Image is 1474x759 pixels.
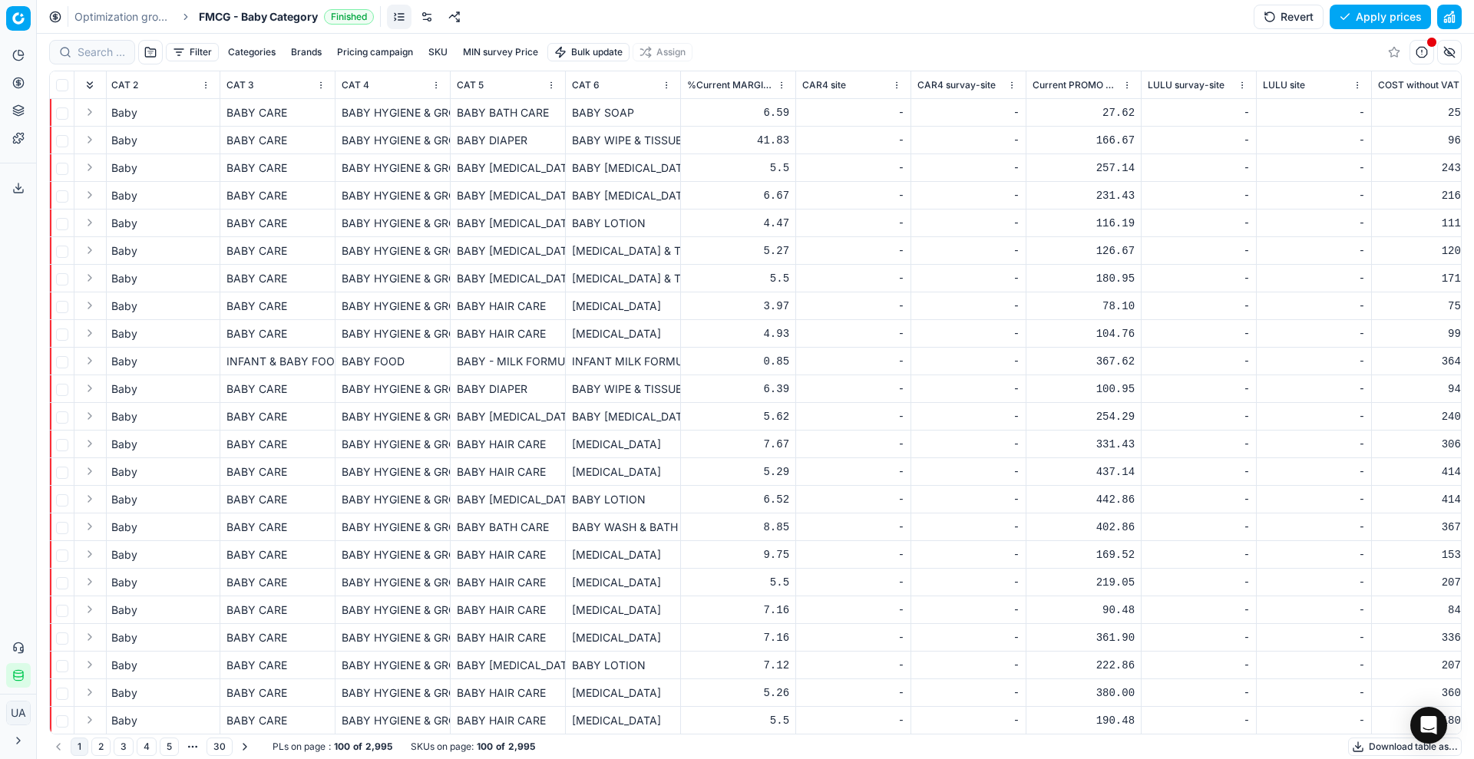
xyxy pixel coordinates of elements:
div: - [802,575,904,590]
button: SKU [422,43,454,61]
div: 4.47 [687,216,789,231]
button: Expand [81,434,99,453]
div: - [1148,216,1250,231]
div: BABY [MEDICAL_DATA] [457,160,559,176]
div: 6.39 [687,381,789,397]
div: Baby [111,437,213,452]
div: BABY [MEDICAL_DATA] [457,216,559,231]
div: - [1263,354,1365,369]
div: BABY HYGIENE & GROOMING [342,271,444,286]
div: 5.5 [687,160,789,176]
div: BABY CARE [226,216,329,231]
div: [MEDICAL_DATA] [572,575,674,590]
div: BABY CARE [226,188,329,203]
div: BABY HYGIENE & GROOMING [342,464,444,480]
div: BABY CARE [226,520,329,535]
div: - [1263,547,1365,563]
div: - [1263,437,1365,452]
div: 442.86 [1033,492,1135,507]
div: 90.48 [1033,602,1135,618]
div: - [1148,354,1250,369]
div: - [802,216,904,231]
span: Finished [324,9,374,25]
button: Brands [285,43,328,61]
div: BABY HYGIENE & GROOMING [342,520,444,535]
div: - [1148,299,1250,314]
div: - [1263,464,1365,480]
div: - [1148,464,1250,480]
div: - [1263,492,1365,507]
strong: 2,995 [508,741,535,753]
div: BABY CARE [226,602,329,618]
div: 116.19 [1033,216,1135,231]
button: UA [6,701,31,725]
div: Baby [111,409,213,424]
div: - [802,105,904,120]
div: Baby [111,602,213,618]
div: - [917,354,1020,369]
div: BABY HYGIENE & GROOMING [342,216,444,231]
div: - [1263,381,1365,397]
div: BABY WIPE & TISSUE [572,133,674,148]
div: - [917,299,1020,314]
span: LULU survay-site [1148,79,1224,91]
div: 166.67 [1033,133,1135,148]
div: - [1148,271,1250,286]
div: - [1263,133,1365,148]
div: BABY HYGIENE & GROOMING [342,243,444,259]
div: BABY [MEDICAL_DATA] [457,188,559,203]
div: BABY WIPE & TISSUE [572,381,674,397]
div: [MEDICAL_DATA] [572,630,674,645]
div: BABY LOTION [572,216,674,231]
div: BABY HAIR CARE [457,630,559,645]
div: 6.52 [687,492,789,507]
div: 7.67 [687,437,789,452]
div: - [802,409,904,424]
div: BABY [MEDICAL_DATA] [457,409,559,424]
div: - [1263,188,1365,203]
div: Baby [111,243,213,259]
button: Expand [81,490,99,508]
div: - [917,216,1020,231]
button: Expand [81,130,99,149]
button: Expand [81,545,99,563]
button: Expand [81,683,99,701]
div: BABY HYGIENE & GROOMING [342,602,444,618]
span: Current PROMO without VAT [1033,79,1119,91]
div: BABY HYGIENE & GROOMING [342,105,444,120]
div: Baby [111,575,213,590]
div: BABY [MEDICAL_DATA] [457,492,559,507]
div: 126.67 [1033,243,1135,259]
div: BABY FOOD [342,354,444,369]
button: Expand [81,573,99,591]
div: - [802,188,904,203]
div: - [917,326,1020,342]
div: - [802,492,904,507]
div: 4.93 [687,326,789,342]
button: Expand [81,241,99,259]
nav: breadcrumb [74,9,374,25]
span: LULU site [1263,79,1305,91]
button: Expand [81,351,99,370]
div: - [1148,326,1250,342]
div: INFANT MILK FORMULA [572,354,674,369]
div: Baby [111,188,213,203]
button: Expand [81,462,99,480]
button: Expand [81,158,99,177]
div: 41.83 [687,133,789,148]
div: - [1263,160,1365,176]
div: 6.67 [687,188,789,203]
div: Baby [111,299,213,314]
div: [MEDICAL_DATA] [572,299,674,314]
div: 78.10 [1033,299,1135,314]
div: Baby [111,160,213,176]
div: Baby [111,630,213,645]
div: BABY DIAPER [457,381,559,397]
div: BABY HAIR CARE [457,602,559,618]
div: BABY HYGIENE & GROOMING [342,326,444,342]
div: - [1263,299,1365,314]
div: BABY HYGIENE & GROOMING [342,437,444,452]
div: - [802,547,904,563]
div: BABY HYGIENE & GROOMING [342,160,444,176]
div: - [1263,520,1365,535]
